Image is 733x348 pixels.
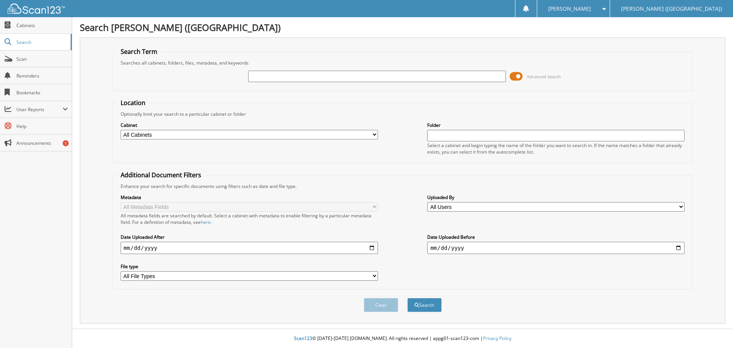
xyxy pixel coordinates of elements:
button: Search [407,298,442,312]
div: Searches all cabinets, folders, files, metadata, and keywords [117,60,689,66]
label: File type [121,263,378,270]
div: Select a cabinet and begin typing the name of the folder you want to search in. If the name match... [427,142,685,155]
div: © [DATE]-[DATE] [DOMAIN_NAME]. All rights reserved | appg01-scan123-com | [72,329,733,348]
label: Metadata [121,194,378,201]
span: User Reports [16,106,63,113]
span: Announcements [16,140,68,146]
legend: Additional Document Filters [117,171,205,179]
h1: Search [PERSON_NAME] ([GEOGRAPHIC_DATA]) [80,21,725,34]
span: Bookmarks [16,89,68,96]
span: [PERSON_NAME] ([GEOGRAPHIC_DATA]) [621,6,722,11]
img: scan123-logo-white.svg [8,3,65,14]
label: Uploaded By [427,194,685,201]
span: Scan [16,56,68,62]
a: Privacy Policy [483,335,512,342]
button: Clear [364,298,398,312]
legend: Location [117,99,149,107]
span: Cabinets [16,22,68,29]
span: Reminders [16,73,68,79]
input: end [427,242,685,254]
div: Optionally limit your search to a particular cabinet or folder [117,111,689,117]
span: Help [16,123,68,129]
span: [PERSON_NAME] [548,6,591,11]
div: All metadata fields are searched by default. Select a cabinet with metadata to enable filtering b... [121,212,378,225]
legend: Search Term [117,47,161,56]
a: here [201,219,211,225]
label: Date Uploaded After [121,234,378,240]
label: Folder [427,122,685,128]
label: Cabinet [121,122,378,128]
span: Scan123 [294,335,312,342]
span: Advanced Search [527,74,561,79]
span: Search [16,39,67,45]
div: Enhance your search for specific documents using filters such as date and file type. [117,183,689,189]
div: 1 [63,140,69,146]
input: start [121,242,378,254]
label: Date Uploaded Before [427,234,685,240]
